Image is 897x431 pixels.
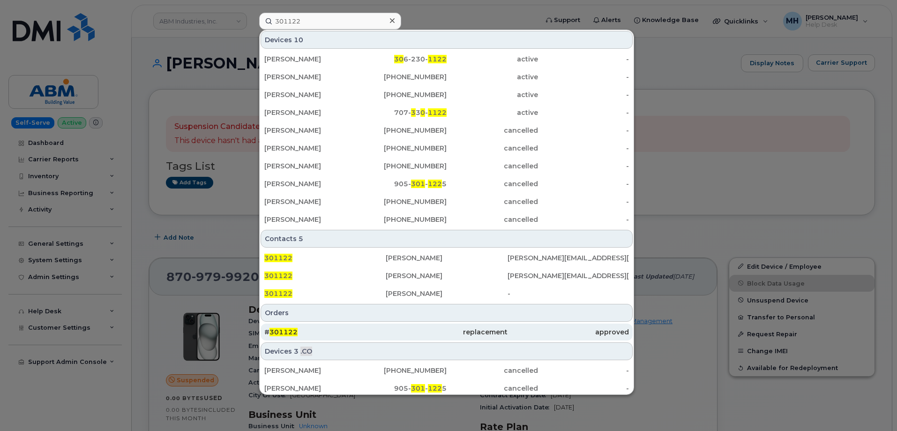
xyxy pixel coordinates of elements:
span: 301122 [264,272,292,280]
div: cancelled [447,126,538,135]
div: - [538,108,629,117]
div: Devices [261,31,633,49]
span: 301122 [264,289,292,298]
div: - [538,90,629,99]
div: replacement [386,327,507,337]
span: 3 [294,347,299,356]
a: [PERSON_NAME][PHONE_NUMBER]cancelled- [261,158,633,174]
div: approved [508,327,629,337]
span: 10 [294,35,303,45]
div: [PERSON_NAME] [386,289,507,298]
a: [PERSON_NAME][PHONE_NUMBER]active- [261,86,633,103]
div: [PHONE_NUMBER] [356,215,447,224]
div: - [538,384,629,393]
div: Devices [261,342,633,360]
a: [PERSON_NAME]306-230-1122active- [261,51,633,68]
div: - [538,72,629,82]
span: 301122 [264,254,292,262]
a: [PERSON_NAME][PHONE_NUMBER]cancelled- [261,211,633,228]
div: cancelled [447,215,538,224]
div: - [508,289,629,298]
div: 905- - 5 [356,179,447,189]
div: cancelled [447,197,538,206]
a: [PERSON_NAME][PHONE_NUMBER]cancelled- [261,140,633,157]
div: [PHONE_NUMBER] [356,144,447,153]
div: 6-230- [356,54,447,64]
div: [PERSON_NAME] [264,108,356,117]
span: 1122 [428,108,447,117]
span: 301122 [269,328,298,336]
a: [PERSON_NAME]707-330-1122active- [261,104,633,121]
div: active [447,108,538,117]
div: - [538,144,629,153]
div: [PERSON_NAME] [264,384,356,393]
div: [PERSON_NAME] [264,72,356,82]
div: - [538,179,629,189]
div: [PERSON_NAME] [264,161,356,171]
div: - [538,366,629,375]
div: - [538,54,629,64]
div: [PERSON_NAME] [264,197,356,206]
div: cancelled [447,179,538,189]
div: [PERSON_NAME][EMAIL_ADDRESS][PERSON_NAME][PERSON_NAME][DOMAIN_NAME] [508,253,629,263]
a: [PERSON_NAME]905-301-1225cancelled- [261,175,633,192]
a: 301122[PERSON_NAME]- [261,285,633,302]
div: [PERSON_NAME][EMAIL_ADDRESS][PERSON_NAME][PERSON_NAME][DOMAIN_NAME] [508,271,629,280]
span: 301 [411,384,425,393]
div: cancelled [447,161,538,171]
a: [PERSON_NAME][PHONE_NUMBER]cancelled- [261,122,633,139]
a: [PERSON_NAME][PHONE_NUMBER]active- [261,68,633,85]
div: [PHONE_NUMBER] [356,126,447,135]
span: 301 [411,180,425,188]
div: [PHONE_NUMBER] [356,90,447,99]
a: [PERSON_NAME]905-301-1225cancelled- [261,380,633,397]
div: - [538,215,629,224]
span: 1122 [428,55,447,63]
div: [PERSON_NAME] [264,366,356,375]
div: [PERSON_NAME] [264,54,356,64]
div: cancelled [447,384,538,393]
div: [PHONE_NUMBER] [356,366,447,375]
div: [PERSON_NAME] [386,253,507,263]
div: 707- 3 - [356,108,447,117]
div: Orders [261,304,633,322]
div: - [538,161,629,171]
div: [PHONE_NUMBER] [356,72,447,82]
span: 5 [299,234,303,243]
div: active [447,90,538,99]
div: [PERSON_NAME] [264,215,356,224]
div: [PHONE_NUMBER] [356,161,447,171]
span: 3 [411,108,416,117]
div: - [538,126,629,135]
div: - [538,197,629,206]
span: 122 [428,384,442,393]
a: 301122[PERSON_NAME][PERSON_NAME][EMAIL_ADDRESS][PERSON_NAME][PERSON_NAME][DOMAIN_NAME] [261,267,633,284]
a: #301122replacementapproved [261,324,633,340]
div: cancelled [447,144,538,153]
div: active [447,54,538,64]
div: [PERSON_NAME] [386,271,507,280]
span: .CO [300,347,312,356]
div: [PHONE_NUMBER] [356,197,447,206]
div: # [264,327,386,337]
a: 301122[PERSON_NAME][PERSON_NAME][EMAIL_ADDRESS][PERSON_NAME][PERSON_NAME][DOMAIN_NAME] [261,250,633,266]
div: [PERSON_NAME] [264,179,356,189]
div: [PERSON_NAME] [264,144,356,153]
div: Contacts [261,230,633,248]
div: active [447,72,538,82]
div: cancelled [447,366,538,375]
span: 30 [394,55,404,63]
div: [PERSON_NAME] [264,126,356,135]
a: [PERSON_NAME][PHONE_NUMBER]cancelled- [261,362,633,379]
div: 905- - 5 [356,384,447,393]
span: 122 [428,180,442,188]
a: [PERSON_NAME][PHONE_NUMBER]cancelled- [261,193,633,210]
span: 0 [420,108,425,117]
div: [PERSON_NAME] [264,90,356,99]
